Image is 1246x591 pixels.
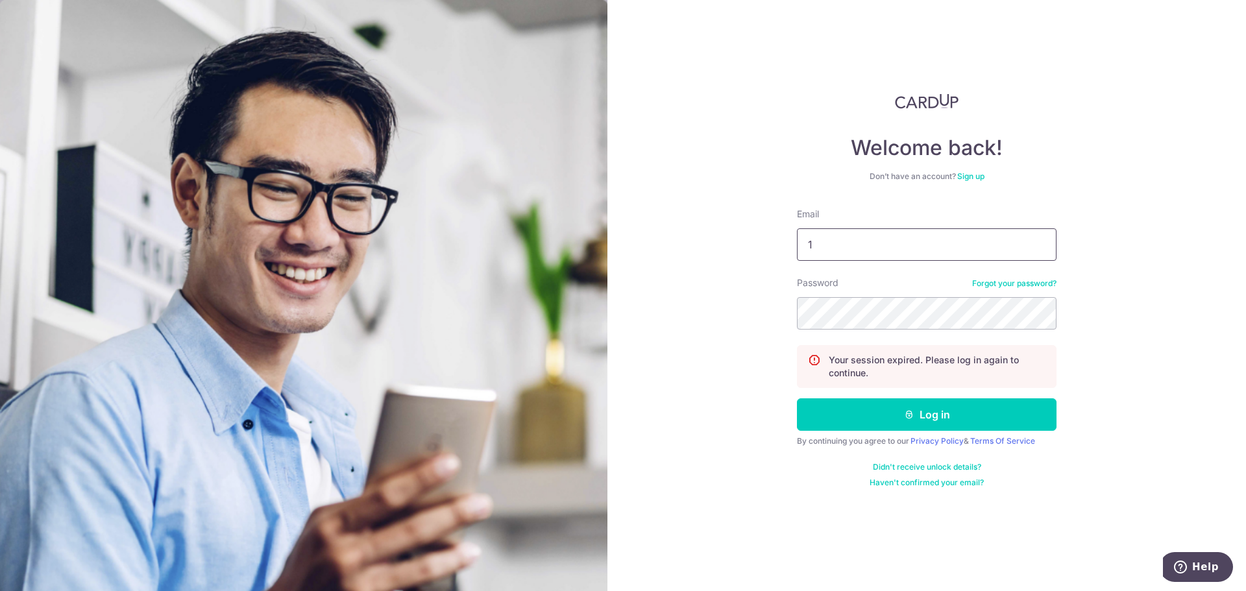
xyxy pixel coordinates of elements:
[797,135,1057,161] h4: Welcome back!
[873,462,981,472] a: Didn't receive unlock details?
[970,436,1035,446] a: Terms Of Service
[829,354,1045,380] p: Your session expired. Please log in again to continue.
[910,436,964,446] a: Privacy Policy
[957,171,984,181] a: Sign up
[797,228,1057,261] input: Enter your Email
[797,398,1057,431] button: Log in
[1163,552,1233,585] iframe: Opens a widget where you can find more information
[797,276,838,289] label: Password
[895,93,959,109] img: CardUp Logo
[870,477,984,488] a: Haven't confirmed your email?
[972,278,1057,289] a: Forgot your password?
[797,208,819,221] label: Email
[797,436,1057,446] div: By continuing you agree to our &
[797,171,1057,182] div: Don’t have an account?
